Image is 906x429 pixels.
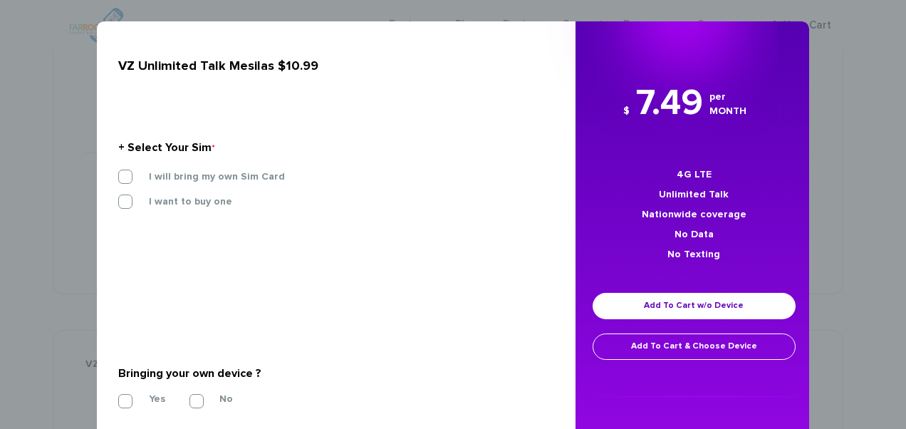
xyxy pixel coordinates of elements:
[118,136,543,159] div: + Select Your Sim
[198,393,233,405] label: No
[590,185,798,205] li: Unlimited Talk
[636,86,703,122] span: 7.49
[118,53,543,79] div: VZ Unlimited Talk Mesilas $10.99
[127,170,285,183] label: I will bring my own Sim Card
[590,224,798,244] li: No Data
[118,362,543,385] div: Bringing your own device ?
[709,90,746,104] i: per
[593,334,796,360] a: Add To Cart & Choose Device
[590,205,798,224] li: Nationwide coverage
[593,293,796,319] a: Add To Cart w/o Device
[590,165,798,185] li: 4G LTE
[590,244,798,264] li: No Texting
[709,104,746,118] i: MONTH
[623,106,630,116] span: $
[127,195,232,208] label: I want to buy one
[127,393,165,405] label: Yes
